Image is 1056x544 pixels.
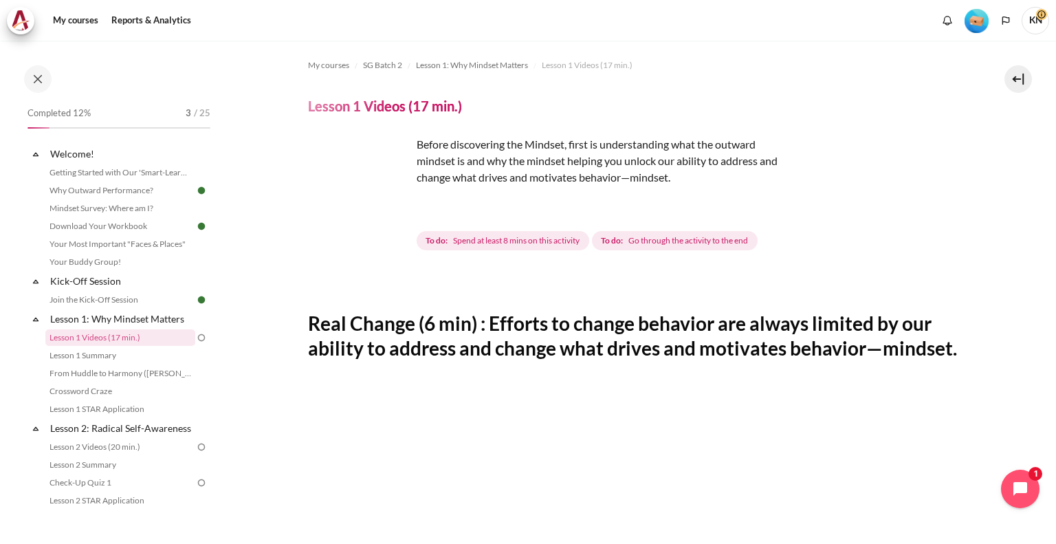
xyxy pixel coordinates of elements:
[7,7,41,34] a: Architeck Architeck
[965,8,989,33] div: Level #1
[45,236,195,252] a: Your Most Important "Faces & Places"
[308,97,462,115] h4: Lesson 1 Videos (17 min.)
[937,10,958,31] div: Show notification window with no new notifications
[45,383,195,400] a: Crossword Craze
[45,329,195,346] a: Lesson 1 Videos (17 min.)
[416,59,528,72] span: Lesson 1: Why Mindset Matters
[45,164,195,181] a: Getting Started with Our 'Smart-Learning' Platform
[308,136,411,239] img: fdf
[308,59,349,72] span: My courses
[45,492,195,509] a: Lesson 2 STAR Application
[27,107,91,120] span: Completed 12%
[107,7,196,34] a: Reports & Analytics
[45,218,195,235] a: Download Your Workbook
[29,422,43,435] span: Collapse
[11,10,30,31] img: Architeck
[45,457,195,473] a: Lesson 2 Summary
[195,441,208,453] img: To do
[194,107,210,120] span: / 25
[48,419,195,437] a: Lesson 2: Radical Self-Awareness
[363,57,402,74] a: SG Batch 2
[45,254,195,270] a: Your Buddy Group!
[45,475,195,491] a: Check-Up Quiz 1
[48,272,195,290] a: Kick-Off Session
[45,365,195,382] a: From Huddle to Harmony ([PERSON_NAME]'s Story)
[995,10,1016,31] button: Languages
[542,59,632,72] span: Lesson 1 Videos (17 min.)
[29,312,43,326] span: Collapse
[959,8,994,33] a: Level #1
[426,235,448,247] strong: To do:
[308,57,349,74] a: My courses
[601,235,623,247] strong: To do:
[628,235,748,247] span: Go through the activity to the end
[29,147,43,161] span: Collapse
[45,401,195,417] a: Lesson 1 STAR Application
[27,127,49,129] div: 12%
[308,311,958,361] h2: Real Change (6 min) : Efforts to change behavior are always limited by our ability to address and...
[308,54,958,76] nav: Navigation bar
[48,144,195,163] a: Welcome!
[195,294,208,306] img: Done
[416,57,528,74] a: Lesson 1: Why Mindset Matters
[417,228,760,253] div: Completion requirements for Lesson 1 Videos (17 min.)
[308,136,789,186] p: Before discovering the Mindset, first is understanding what the outward mindset is and why the mi...
[1022,7,1049,34] span: KN
[29,274,43,288] span: Collapse
[195,331,208,344] img: To do
[195,477,208,489] img: To do
[45,292,195,308] a: Join the Kick-Off Session
[48,7,103,34] a: My courses
[45,439,195,455] a: Lesson 2 Videos (20 min.)
[48,309,195,328] a: Lesson 1: Why Mindset Matters
[542,57,632,74] a: Lesson 1 Videos (17 min.)
[45,347,195,364] a: Lesson 1 Summary
[45,182,195,199] a: Why Outward Performance?
[195,220,208,232] img: Done
[186,107,191,120] span: 3
[1022,7,1049,34] a: User menu
[363,59,402,72] span: SG Batch 2
[45,200,195,217] a: Mindset Survey: Where am I?
[195,184,208,197] img: Done
[453,235,580,247] span: Spend at least 8 mins on this activity
[965,9,989,33] img: Level #1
